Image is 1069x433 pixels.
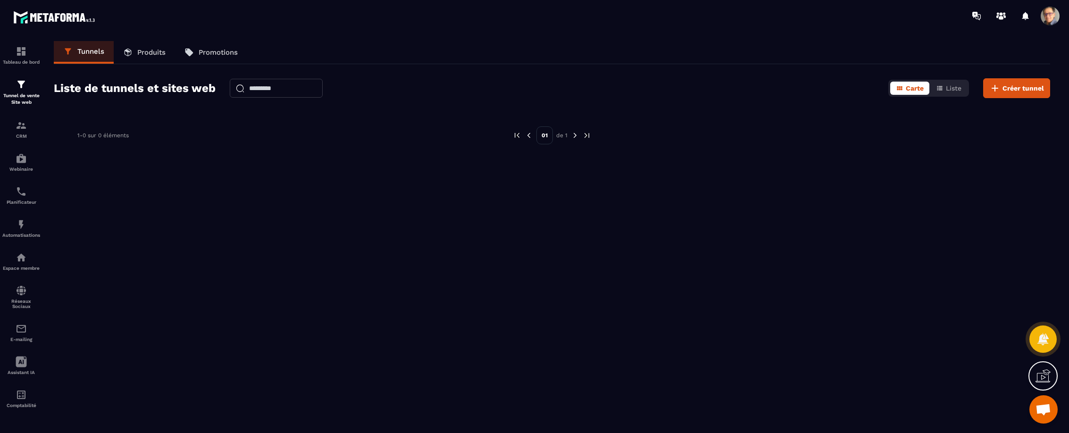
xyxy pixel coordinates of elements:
[946,84,961,92] span: Liste
[16,252,27,263] img: automations
[2,167,40,172] p: Webinaire
[1002,83,1044,93] span: Créer tunnel
[77,132,129,139] p: 1-0 sur 0 éléments
[583,131,591,140] img: next
[114,41,175,64] a: Produits
[2,278,40,316] a: social-networksocial-networkRéseaux Sociaux
[137,48,166,57] p: Produits
[16,79,27,90] img: formation
[16,389,27,400] img: accountant
[2,382,40,415] a: accountantaccountantComptabilité
[199,48,238,57] p: Promotions
[13,8,98,26] img: logo
[890,82,929,95] button: Carte
[2,133,40,139] p: CRM
[2,403,40,408] p: Comptabilité
[2,370,40,375] p: Assistant IA
[16,323,27,334] img: email
[2,349,40,382] a: Assistant IA
[16,46,27,57] img: formation
[906,84,924,92] span: Carte
[2,39,40,72] a: formationformationTableau de bord
[2,179,40,212] a: schedulerschedulerPlanificateur
[2,200,40,205] p: Planificateur
[983,78,1050,98] button: Créer tunnel
[2,233,40,238] p: Automatisations
[2,92,40,106] p: Tunnel de vente Site web
[2,59,40,65] p: Tableau de bord
[525,131,533,140] img: prev
[16,120,27,131] img: formation
[16,186,27,197] img: scheduler
[54,79,216,98] h2: Liste de tunnels et sites web
[16,219,27,230] img: automations
[175,41,247,64] a: Promotions
[16,153,27,164] img: automations
[16,285,27,296] img: social-network
[536,126,553,144] p: 01
[2,299,40,309] p: Réseaux Sociaux
[2,316,40,349] a: emailemailE-mailing
[571,131,579,140] img: next
[2,245,40,278] a: automationsautomationsEspace membre
[556,132,568,139] p: de 1
[930,82,967,95] button: Liste
[2,113,40,146] a: formationformationCRM
[2,72,40,113] a: formationformationTunnel de vente Site web
[2,266,40,271] p: Espace membre
[1029,395,1058,424] div: Ouvrir le chat
[2,146,40,179] a: automationsautomationsWebinaire
[2,337,40,342] p: E-mailing
[77,47,104,56] p: Tunnels
[54,41,114,64] a: Tunnels
[2,212,40,245] a: automationsautomationsAutomatisations
[513,131,521,140] img: prev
